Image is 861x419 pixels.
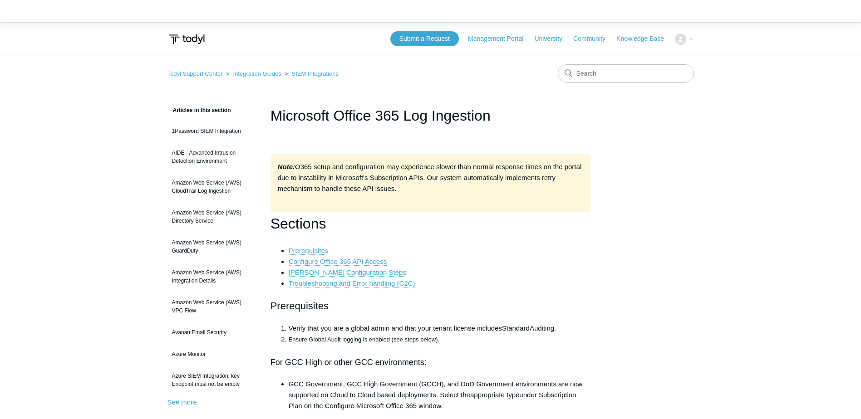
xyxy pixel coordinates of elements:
span: . [554,324,556,332]
a: See more [167,398,197,406]
a: Avanan Email Security [167,324,257,341]
a: Amazon Web Service (AWS) Directory Service [167,204,257,229]
a: Knowledge Base [616,34,673,44]
a: Configure Office 365 API Access [289,258,387,266]
span: For GCC High or other GCC environments: [271,358,427,367]
li: Integration Guides [224,70,283,77]
h1: Microsoft Office 365 Log Ingestion [271,105,591,127]
span: GCC Government, GCC High Government (GCCH), and DoD Government environments are now supported on ... [289,380,583,399]
a: [PERSON_NAME] Configuration Steps [289,268,406,277]
h1: Sections [271,212,591,235]
a: Azure SIEM Integration: key Endpoint must not be empty [167,367,257,393]
img: Todyl Support Center Help Center home page [167,31,206,48]
a: University [534,34,571,44]
a: Community [573,34,615,44]
span: Verify that you are a global admin and that your tenant license includes [289,324,502,332]
a: Management Portal [468,34,532,44]
a: Prerequisites [289,247,329,255]
a: Amazon Web Service (AWS) VPC Flow [167,294,257,319]
div: O365 setup and configuration may experience slower than normal response times on the portal due t... [271,154,591,212]
a: 1Password SIEM Integration [167,122,257,140]
a: Todyl Support Center [167,70,223,77]
a: Integration Guides [233,70,281,77]
span: Standard [502,324,530,332]
li: Todyl Support Center [167,70,225,77]
a: Azure Monitor [167,346,257,363]
a: Amazon Web Service (AWS) Integration Details [167,264,257,289]
span: appropriate type [470,391,519,399]
a: Troubleshooting and Error handling (C2C) [289,279,415,287]
a: Amazon Web Service (AWS) CloudTrail Log Ingestion [167,174,257,200]
a: AIDE - Advanced Intrusion Detection Environment [167,144,257,170]
span: Auditing [530,324,554,332]
li: SIEM Integrations [283,70,339,77]
input: Search [558,64,694,83]
a: Submit a Request [390,31,459,46]
h2: Prerequisites [271,298,591,314]
span: Ensure Global Audit logging is enabled (see steps below). [289,336,439,343]
a: Amazon Web Service (AWS) GuardDuty [167,234,257,259]
strong: Note: [278,163,295,171]
a: SIEM Integrations [292,70,339,77]
span: Articles in this section [167,107,231,113]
